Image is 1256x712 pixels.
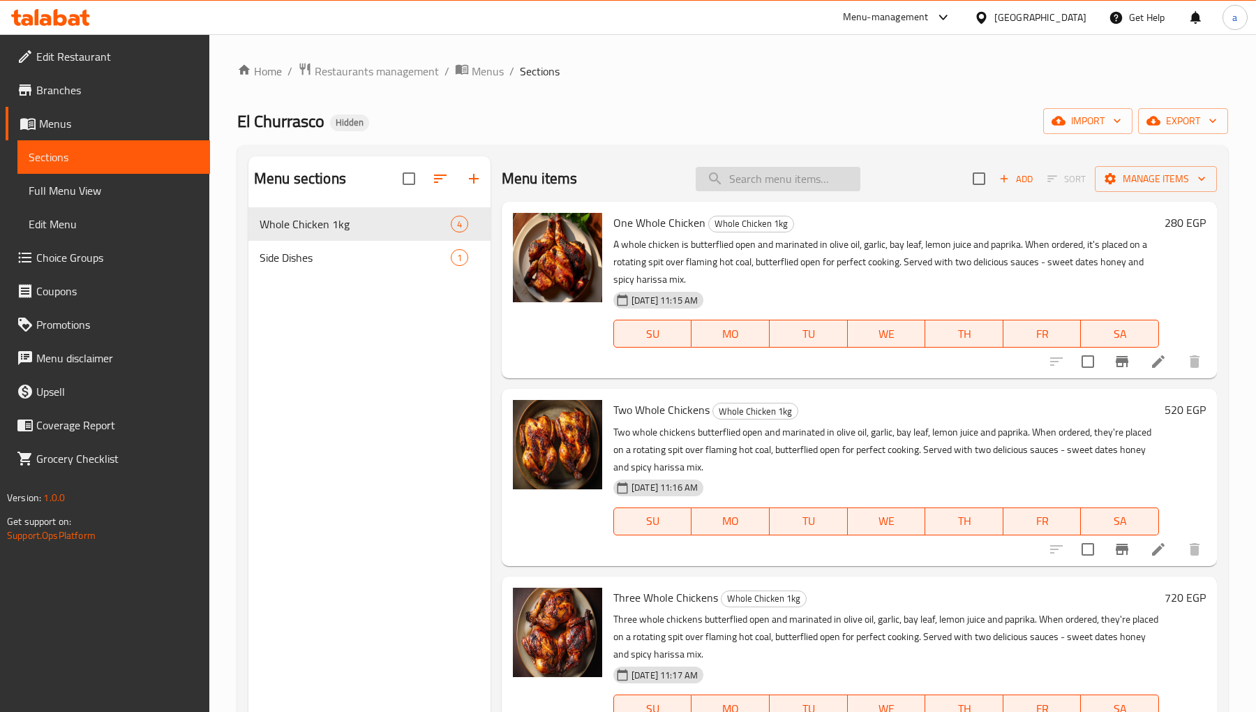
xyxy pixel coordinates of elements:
a: Menus [6,107,210,140]
button: WE [848,320,926,348]
span: Select to update [1073,347,1102,376]
h2: Menu items [502,168,578,189]
a: Sections [17,140,210,174]
button: delete [1178,533,1211,566]
input: search [696,167,860,191]
span: FR [1009,511,1076,531]
span: Branches [36,82,199,98]
button: Add section [457,162,491,195]
div: items [451,216,468,232]
button: FR [1003,320,1082,348]
span: Restaurants management [315,63,439,80]
span: 1 [451,251,468,265]
p: Two whole chickens butterflied open and marinated in olive oil, garlic, bay leaf, lemon juice and... [613,424,1159,476]
a: Upsell [6,375,210,408]
button: SA [1081,507,1159,535]
h6: 520 EGP [1165,400,1206,420]
span: SA [1086,511,1153,531]
span: SU [620,511,686,531]
a: Menus [455,62,504,80]
span: Whole Chicken 1kg [722,591,806,607]
div: Menu-management [843,9,929,26]
a: Home [237,63,282,80]
button: delete [1178,345,1211,378]
div: items [451,249,468,266]
span: Grocery Checklist [36,450,199,467]
span: One Whole Chicken [613,212,705,233]
span: Select section first [1038,168,1095,190]
button: SA [1081,320,1159,348]
span: Coupons [36,283,199,299]
button: SU [613,507,691,535]
button: MO [691,320,770,348]
img: One Whole Chicken [513,213,602,302]
span: WE [853,511,920,531]
span: Menus [39,115,199,132]
span: Menus [472,63,504,80]
img: Two Whole Chickens [513,400,602,489]
a: Edit menu item [1150,541,1167,558]
span: a [1232,10,1237,25]
a: Grocery Checklist [6,442,210,475]
span: Promotions [36,316,199,333]
button: MO [691,507,770,535]
button: Add [994,168,1038,190]
span: Side Dishes [260,249,451,266]
h6: 720 EGP [1165,588,1206,607]
span: [DATE] 11:16 AM [626,481,703,494]
span: Menu disclaimer [36,350,199,366]
div: Whole Chicken 1kg4 [248,207,491,241]
button: export [1138,108,1228,134]
span: Version: [7,489,41,507]
span: Sections [520,63,560,80]
a: Coupons [6,274,210,308]
div: Whole Chicken 1kg [260,216,451,232]
li: / [287,63,292,80]
a: Branches [6,73,210,107]
span: [DATE] 11:15 AM [626,294,703,307]
span: SA [1086,324,1153,344]
button: TU [770,320,848,348]
span: Add [997,171,1035,187]
a: Full Menu View [17,174,210,207]
span: MO [697,511,764,531]
button: Branch-specific-item [1105,533,1139,566]
span: WE [853,324,920,344]
span: Select all sections [394,164,424,193]
span: Whole Chicken 1kg [709,216,793,232]
span: import [1054,112,1121,130]
span: 1.0.0 [43,489,65,507]
a: Edit Menu [17,207,210,241]
button: Manage items [1095,166,1217,192]
a: Edit menu item [1150,353,1167,370]
span: 4 [451,218,468,231]
span: TH [931,324,998,344]
span: Full Menu View [29,182,199,199]
a: Edit Restaurant [6,40,210,73]
span: Get support on: [7,512,71,531]
h6: 280 EGP [1165,213,1206,232]
button: FR [1003,507,1082,535]
nav: Menu sections [248,202,491,280]
span: Select section [964,164,994,193]
div: Hidden [330,114,369,131]
a: Coverage Report [6,408,210,442]
span: Three Whole Chickens [613,587,718,608]
span: Sort sections [424,162,457,195]
span: TU [775,511,842,531]
span: FR [1009,324,1076,344]
span: TU [775,324,842,344]
span: Manage items [1106,170,1206,188]
div: Whole Chicken 1kg [712,403,798,420]
button: SU [613,320,691,348]
button: TH [925,507,1003,535]
li: / [444,63,449,80]
span: Upsell [36,383,199,400]
a: Choice Groups [6,241,210,274]
button: WE [848,507,926,535]
p: Three whole chickens butterflied open and marinated in olive oil, garlic, bay leaf, lemon juice a... [613,611,1159,663]
h2: Menu sections [254,168,346,189]
button: import [1043,108,1132,134]
div: Whole Chicken 1kg [721,591,807,607]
